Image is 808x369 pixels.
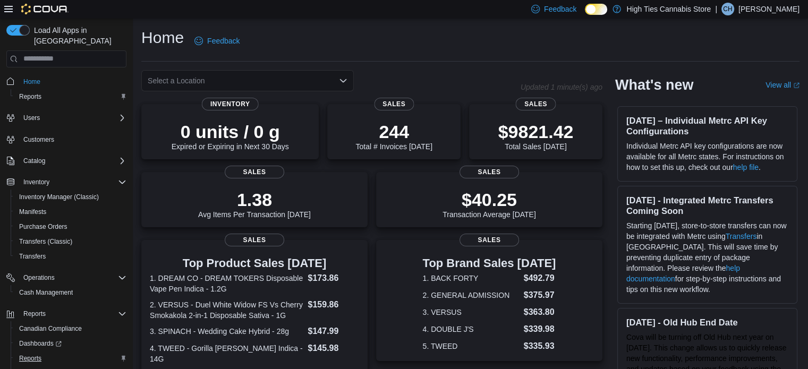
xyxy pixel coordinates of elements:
[423,324,520,334] dt: 4. DOUBLE J'S
[11,219,131,234] button: Purchase Orders
[524,289,556,302] dd: $375.97
[150,343,303,364] dt: 4. TWEED - Gorilla [PERSON_NAME] Indica - 14G
[2,175,131,190] button: Inventory
[15,286,77,299] a: Cash Management
[150,257,359,270] h3: Top Product Sales [DATE]
[626,141,788,173] p: Individual Metrc API key configurations are now available for all Metrc states. For instructions ...
[225,234,284,246] span: Sales
[733,163,759,171] a: help file
[198,189,311,219] div: Avg Items Per Transaction [DATE]
[11,89,131,104] button: Reports
[21,4,69,14] img: Cova
[15,220,126,233] span: Purchase Orders
[524,323,556,336] dd: $339.98
[15,352,46,365] a: Reports
[19,222,67,231] span: Purchase Orders
[150,299,303,321] dt: 2. VERSUS - Duel White Widow FS Vs Cherry Smokakola 2-in-1 Disposable Sativa - 1G
[19,133,58,146] a: Customers
[23,114,40,122] span: Users
[19,271,126,284] span: Operations
[15,235,76,248] a: Transfers (Classic)
[521,83,602,91] p: Updated 1 minute(s) ago
[355,121,432,142] p: 244
[626,3,711,15] p: High Ties Cannabis Store
[738,3,800,15] p: [PERSON_NAME]
[15,235,126,248] span: Transfers (Classic)
[626,264,740,283] a: help documentation
[11,249,131,264] button: Transfers
[11,321,131,336] button: Canadian Compliance
[723,3,732,15] span: CH
[23,78,40,86] span: Home
[23,310,46,318] span: Reports
[339,76,347,85] button: Open list of options
[2,132,131,147] button: Customers
[423,257,556,270] h3: Top Brand Sales [DATE]
[524,340,556,353] dd: $335.93
[150,273,303,294] dt: 1. DREAM CO - DREAM TOKERS Disposable Vape Pen Indica - 1.2G
[23,157,45,165] span: Catalog
[19,324,82,333] span: Canadian Compliance
[460,166,519,178] span: Sales
[19,288,73,297] span: Cash Management
[544,4,576,14] span: Feedback
[15,250,126,263] span: Transfers
[19,111,126,124] span: Users
[19,271,59,284] button: Operations
[19,208,46,216] span: Manifests
[423,273,520,284] dt: 1. BACK FORTY
[19,75,126,88] span: Home
[308,325,359,338] dd: $147.99
[15,322,126,335] span: Canadian Compliance
[715,3,717,15] p: |
[30,25,126,46] span: Load All Apps in [GEOGRAPHIC_DATA]
[172,121,289,142] p: 0 units / 0 g
[19,155,126,167] span: Catalog
[308,298,359,311] dd: $159.86
[15,286,126,299] span: Cash Management
[15,90,46,103] a: Reports
[19,193,99,201] span: Inventory Manager (Classic)
[23,273,55,282] span: Operations
[524,306,556,319] dd: $363.80
[2,74,131,89] button: Home
[198,189,311,210] p: 1.38
[308,272,359,285] dd: $173.86
[11,351,131,366] button: Reports
[355,121,432,151] div: Total # Invoices [DATE]
[15,220,72,233] a: Purchase Orders
[498,121,574,151] div: Total Sales [DATE]
[141,27,184,48] h1: Home
[15,191,126,203] span: Inventory Manager (Classic)
[190,30,244,52] a: Feedback
[19,307,126,320] span: Reports
[19,237,72,246] span: Transfers (Classic)
[460,234,519,246] span: Sales
[766,81,800,89] a: View allExternal link
[225,166,284,178] span: Sales
[15,250,50,263] a: Transfers
[11,285,131,300] button: Cash Management
[726,232,757,241] a: Transfers
[2,306,131,321] button: Reports
[721,3,734,15] div: Cassidy Harding-Burch
[524,272,556,285] dd: $492.79
[498,121,574,142] p: $9821.42
[15,352,126,365] span: Reports
[19,75,45,88] a: Home
[308,342,359,355] dd: $145.98
[19,354,41,363] span: Reports
[19,92,41,101] span: Reports
[443,189,536,210] p: $40.25
[423,307,520,317] dt: 3. VERSUS
[423,290,520,301] dt: 2. GENERAL ADMISSION
[19,133,126,146] span: Customers
[793,82,800,89] svg: External link
[19,307,50,320] button: Reports
[23,178,49,186] span: Inventory
[626,115,788,136] h3: [DATE] – Individual Metrc API Key Configurations
[516,98,556,110] span: Sales
[202,98,259,110] span: Inventory
[15,322,86,335] a: Canadian Compliance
